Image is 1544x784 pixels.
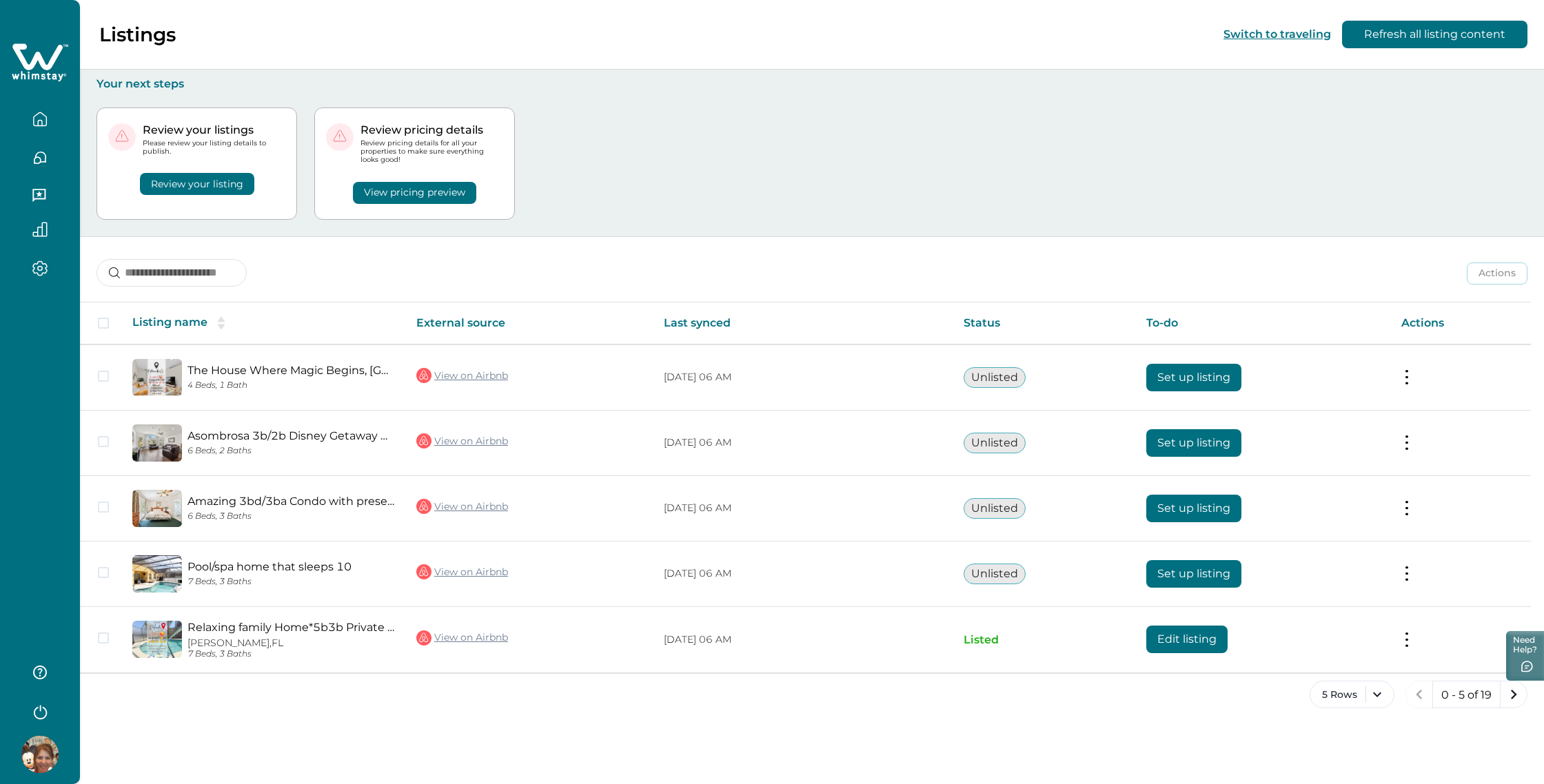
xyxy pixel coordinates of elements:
[132,490,182,527] img: propertyImage_Amazing 3bd/3ba Condo with preserve view @ Disney!
[1467,262,1527,285] button: Actions
[21,736,59,773] img: Whimstay Host
[360,139,503,165] p: Review pricing details for all your properties to make sure everything looks good!
[132,359,182,396] img: propertyImage_The House Where Magic Begins, Lake & Pool
[1146,560,1241,588] button: Set up listing
[1500,681,1527,708] button: next page
[1146,429,1241,457] button: Set up listing
[1223,28,1331,41] button: Switch to traveling
[132,424,182,462] img: propertyImage_Asombrosa 3b/2b Disney Getaway Haven w/ water view
[360,123,503,137] p: Review pricing details
[132,621,182,658] img: propertyImage_Relaxing family Home*5b3b Private Pool 11Mi Disney
[664,567,942,581] p: [DATE] 06 AM
[187,637,394,649] p: [PERSON_NAME], FL
[187,511,394,522] p: 6 Beds, 3 Baths
[1146,364,1241,391] button: Set up listing
[653,302,953,344] th: Last synced
[1405,681,1433,708] button: previous page
[964,498,1026,519] button: Unlisted
[187,429,394,442] a: Asombrosa 3b/2b Disney Getaway Haven w/ water view
[1432,681,1501,708] button: 0 - 5 of 19
[964,564,1026,584] button: Unlisted
[664,502,942,515] p: [DATE] 06 AM
[405,302,653,344] th: External source
[1135,302,1390,344] th: To-do
[99,23,176,46] p: Listings
[1390,302,1531,344] th: Actions
[416,497,508,515] a: View on Airbnb
[664,371,942,384] p: [DATE] 06 AM
[1146,626,1228,653] button: Edit listing
[664,436,942,450] p: [DATE] 06 AM
[1342,21,1527,48] button: Refresh all listing content
[353,182,476,204] button: View pricing preview
[187,577,394,587] p: 7 Beds, 3 Baths
[187,560,394,573] a: Pool/spa home that sleeps 10
[207,316,235,330] button: sorting
[187,380,394,391] p: 4 Beds, 1 Bath
[964,367,1026,388] button: Unlisted
[132,555,182,592] img: propertyImage_Pool/spa home that sleeps 10
[416,563,508,581] a: View on Airbnb
[187,495,394,508] a: Amazing 3bd/3ba Condo with preserve view @ Disney!
[187,364,394,377] a: The House Where Magic Begins, [GEOGRAPHIC_DATA]
[187,649,394,659] p: 7 Beds, 3 Baths
[187,446,394,456] p: 6 Beds, 2 Baths
[1310,681,1394,708] button: 5 Rows
[96,77,1527,91] p: Your next steps
[1441,688,1492,702] p: 0 - 5 of 19
[121,302,405,344] th: Listing name
[664,633,942,647] p: [DATE] 06 AM
[187,621,394,634] a: Relaxing family Home*5b3b Private Pool 11Mi Disney
[953,302,1135,344] th: Status
[416,629,508,647] a: View on Airbnb
[143,123,285,137] p: Review your listings
[140,173,254,195] button: Review your listing
[964,433,1026,453] button: Unlisted
[1146,495,1241,522] button: Set up listing
[143,139,285,156] p: Please review your listing details to publish.
[416,367,508,384] a: View on Airbnb
[416,432,508,450] a: View on Airbnb
[964,633,1124,647] p: Listed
